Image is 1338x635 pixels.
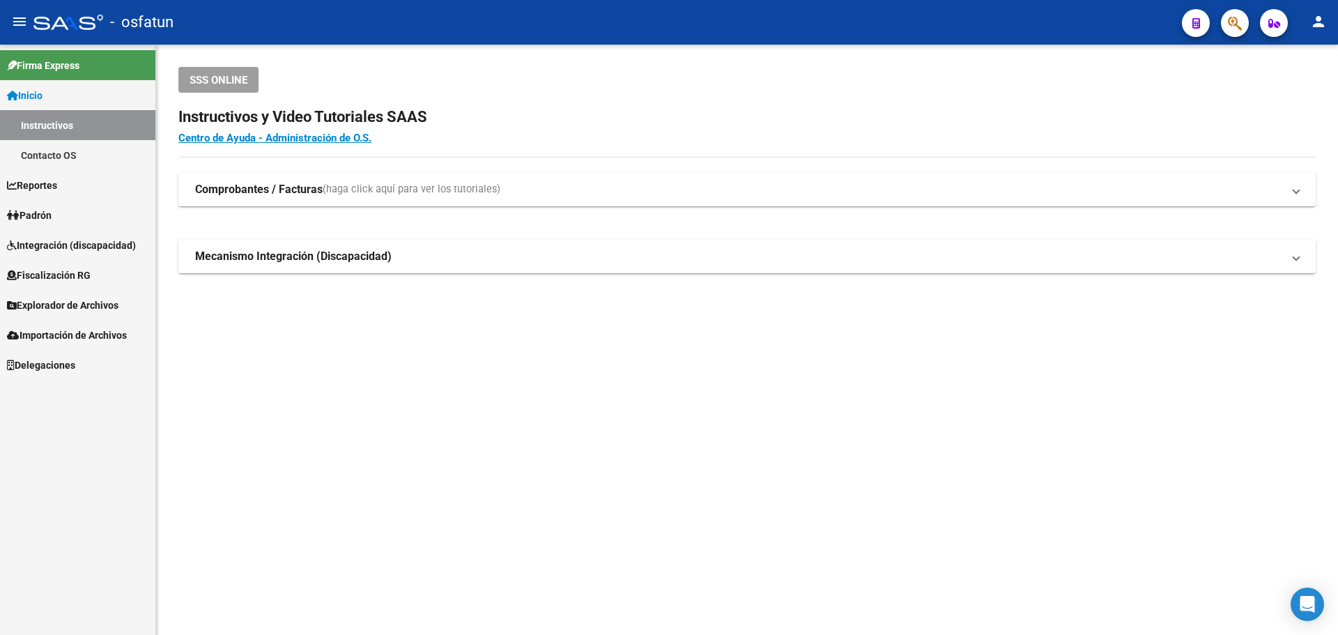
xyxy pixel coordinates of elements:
span: Importación de Archivos [7,328,127,343]
strong: Mecanismo Integración (Discapacidad) [195,249,392,264]
span: Inicio [7,88,43,103]
mat-icon: person [1310,13,1327,30]
span: Delegaciones [7,358,75,373]
span: Reportes [7,178,57,193]
span: SSS ONLINE [190,74,247,86]
span: Padrón [7,208,52,223]
span: Firma Express [7,58,79,73]
a: Centro de Ayuda - Administración de O.S. [178,132,371,144]
span: Explorador de Archivos [7,298,118,313]
h2: Instructivos y Video Tutoriales SAAS [178,104,1316,130]
strong: Comprobantes / Facturas [195,182,323,197]
span: - osfatun [110,7,174,38]
span: Integración (discapacidad) [7,238,136,253]
mat-expansion-panel-header: Comprobantes / Facturas(haga click aquí para ver los tutoriales) [178,173,1316,206]
mat-expansion-panel-header: Mecanismo Integración (Discapacidad) [178,240,1316,273]
button: SSS ONLINE [178,67,259,93]
span: Fiscalización RG [7,268,91,283]
div: Open Intercom Messenger [1291,588,1324,621]
span: (haga click aquí para ver los tutoriales) [323,182,500,197]
mat-icon: menu [11,13,28,30]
